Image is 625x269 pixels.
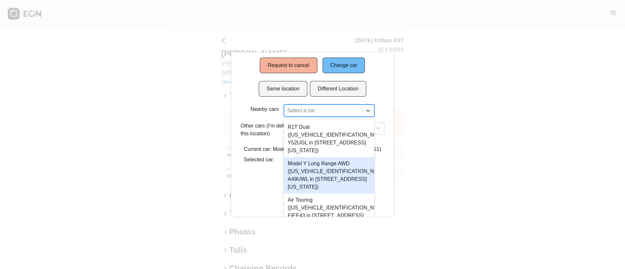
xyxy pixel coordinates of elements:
[260,57,317,73] button: Request to cancel
[251,105,279,113] p: Nearby cars
[323,57,365,73] button: Change car
[241,122,309,137] p: Other cars (I'm delivering to this location)
[284,157,374,193] div: Model Y Long Range AWD ([US_VEHICLE_IDENTIFICATION_NUMBER] A49UWL in [STREET_ADDRESS][US_STATE])
[284,193,374,230] div: Air Touring ([US_VEHICLE_IDENTIFICATION_NUMBER] FIEE43 in [STREET_ADDRESS][US_STATE])
[310,81,366,96] button: Different Location
[284,120,374,157] div: R1T Dual ([US_VEHICLE_IDENTIFICATION_NUMBER] Y52UGL in [STREET_ADDRESS][US_STATE])
[244,155,381,163] p: Selected car:
[259,81,307,96] button: Same location
[244,145,381,153] p: Current car: Model 3 Long Range RWD (Y55UGL in 10451)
